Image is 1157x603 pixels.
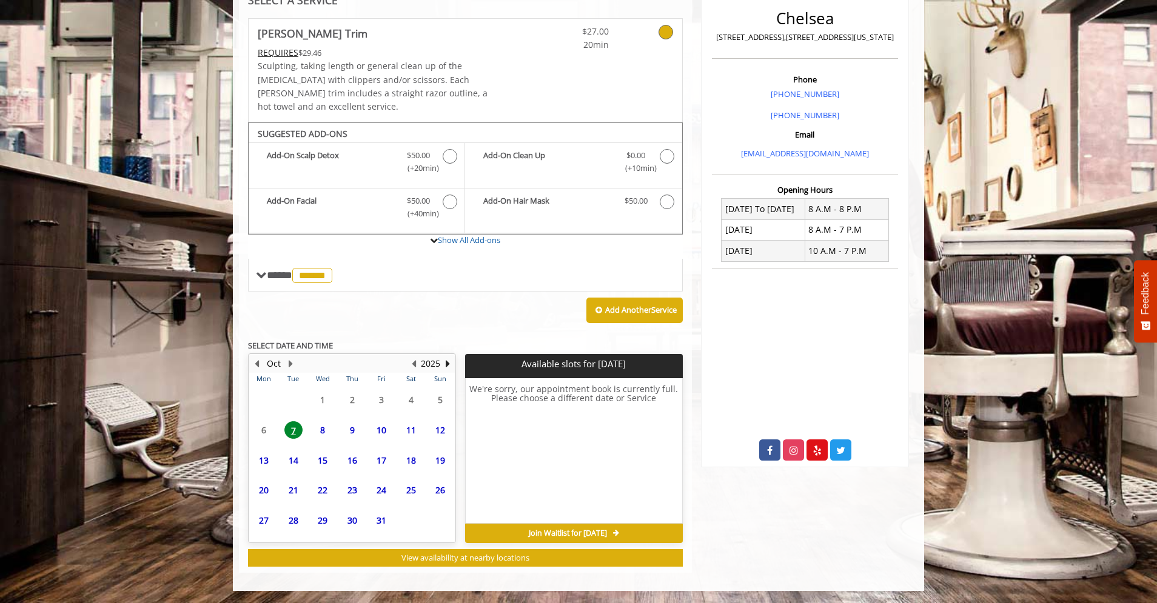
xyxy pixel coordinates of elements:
td: Select day28 [278,505,307,535]
span: 13 [255,451,273,469]
span: $50.00 [407,195,430,207]
button: View availability at nearby locations [248,549,683,567]
span: 15 [314,451,332,469]
td: [DATE] [722,219,805,240]
span: 20 [255,481,273,499]
span: View availability at nearby locations [401,552,529,563]
span: 20min [537,38,609,52]
span: Join Waitlist for [DATE] [529,528,607,538]
label: Add-On Clean Up [471,149,676,178]
span: Feedback [1140,272,1151,315]
b: Add-On Clean Up [483,149,612,175]
span: 23 [343,481,361,499]
td: 8 A.M - 7 P.M [805,219,888,240]
td: Select day20 [249,475,278,505]
th: Wed [308,373,337,385]
span: 12 [431,421,449,439]
span: $50.00 [407,149,430,162]
h2: Chelsea [715,10,895,27]
span: $0.00 [626,149,645,162]
h3: Email [715,130,895,139]
span: This service needs some Advance to be paid before we block your appointment [258,47,298,58]
button: Feedback - Show survey [1134,260,1157,342]
b: SELECT DATE AND TIME [248,340,333,351]
b: Add-On Facial [267,195,395,220]
button: Next Month [286,357,295,370]
label: Add-On Facial [255,195,458,223]
span: (+10min ) [618,162,654,175]
td: Select day16 [337,445,366,475]
p: [STREET_ADDRESS],[STREET_ADDRESS][US_STATE] [715,31,895,44]
td: Select day14 [278,445,307,475]
span: 17 [372,451,391,469]
label: Add-On Scalp Detox [255,149,458,178]
td: Select day25 [396,475,425,505]
button: Oct [267,357,281,370]
span: 27 [255,511,273,529]
span: 14 [284,451,303,469]
td: Select day7 [278,415,307,445]
span: 21 [284,481,303,499]
a: [PHONE_NUMBER] [771,110,839,121]
td: Select day22 [308,475,337,505]
td: Select day10 [367,415,396,445]
td: 10 A.M - 7 P.M [805,241,888,261]
h6: We're sorry, our appointment book is currently full. Please choose a different date or Service [466,384,682,519]
span: 28 [284,511,303,529]
td: Select day27 [249,505,278,535]
button: Previous Year [409,357,418,370]
th: Tue [278,373,307,385]
button: Next Year [443,357,452,370]
td: Select day30 [337,505,366,535]
button: 2025 [421,357,440,370]
span: 22 [314,481,332,499]
span: (+40min ) [401,207,437,220]
span: 7 [284,421,303,439]
td: Select day31 [367,505,396,535]
th: Sun [426,373,455,385]
b: Add Another Service [605,304,677,315]
span: 26 [431,481,449,499]
td: Select day17 [367,445,396,475]
button: Previous Month [252,357,261,370]
td: Select day24 [367,475,396,505]
p: Available slots for [DATE] [470,359,677,369]
td: Select day9 [337,415,366,445]
span: 25 [402,481,420,499]
b: [PERSON_NAME] Trim [258,25,367,42]
td: [DATE] To [DATE] [722,199,805,219]
a: [PHONE_NUMBER] [771,88,839,99]
span: 18 [402,451,420,469]
p: Sculpting, taking length or general clean up of the [MEDICAL_DATA] with clippers and/or scissors.... [258,59,501,114]
div: Beard Trim Add-onS [248,122,683,235]
td: Select day18 [396,445,425,475]
td: Select day23 [337,475,366,505]
th: Sat [396,373,425,385]
h3: Opening Hours [712,185,898,194]
td: Select day19 [426,445,455,475]
td: 8 A.M - 8 P.M [805,199,888,219]
td: Select day29 [308,505,337,535]
button: Add AnotherService [586,298,683,323]
span: 10 [372,421,391,439]
span: $27.00 [537,25,609,38]
td: Select day26 [426,475,455,505]
span: 9 [343,421,361,439]
th: Fri [367,373,396,385]
td: Select day8 [308,415,337,445]
span: 24 [372,481,391,499]
span: 19 [431,451,449,469]
td: Select day12 [426,415,455,445]
h3: Phone [715,75,895,84]
span: (+20min ) [401,162,437,175]
span: 11 [402,421,420,439]
a: Show All Add-ons [438,235,500,245]
span: 31 [372,511,391,529]
th: Thu [337,373,366,385]
span: 30 [343,511,361,529]
span: 16 [343,451,361,469]
b: Add-On Scalp Detox [267,149,395,175]
span: 8 [314,421,332,439]
td: Select day11 [396,415,425,445]
td: [DATE] [722,241,805,261]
